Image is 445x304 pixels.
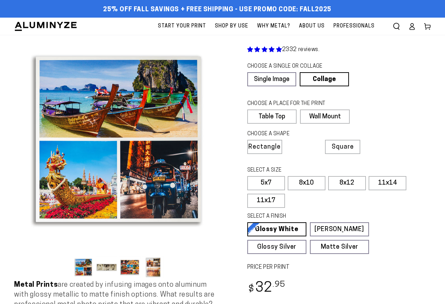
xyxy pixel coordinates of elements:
button: Load image 1 in gallery view [73,256,94,278]
a: Glossy White [247,222,306,236]
label: PRICE PER PRINT [247,263,431,272]
span: 25% off FALL Savings + Free Shipping - Use Promo Code: FALL2025 [103,6,331,14]
a: Collage [300,72,349,86]
span: Professionals [333,22,375,31]
legend: SELECT A FINISH [247,213,355,221]
legend: SELECT A SIZE [247,167,355,174]
legend: CHOOSE A SHAPE [247,130,315,138]
a: Professionals [330,18,378,35]
label: 11x14 [369,176,406,190]
span: Start Your Print [158,22,206,31]
label: 8x12 [328,176,366,190]
label: Wall Mount [300,110,350,124]
button: Load image 4 in gallery view [142,256,164,278]
span: Why Metal? [257,22,290,31]
span: Shop By Use [215,22,248,31]
a: Glossy Silver [247,240,306,254]
span: Square [332,144,354,150]
a: Why Metal? [254,18,294,35]
legend: CHOOSE A PLACE FOR THE PRINT [247,100,343,108]
label: 5x7 [247,176,285,190]
img: Aluminyze [14,21,77,32]
strong: Metal Prints [14,281,58,289]
span: Rectangle [248,144,281,150]
summary: Search our site [389,19,404,34]
button: Load image 2 in gallery view [96,256,117,278]
a: Shop By Use [211,18,252,35]
legend: CHOOSE A SINGLE OR COLLAGE [247,63,343,70]
bdi: 32 [247,281,286,295]
span: About Us [299,22,325,31]
a: Start Your Print [154,18,210,35]
a: Matte Silver [310,240,369,254]
button: Load image 3 in gallery view [119,256,140,278]
a: Single Image [247,72,297,86]
a: About Us [295,18,328,35]
label: 11x17 [247,194,285,208]
span: $ [248,285,254,294]
media-gallery: Gallery Viewer [14,35,223,280]
sup: .95 [273,281,285,289]
a: [PERSON_NAME] [310,222,369,236]
label: 8x10 [288,176,325,190]
label: Table Top [247,110,297,124]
